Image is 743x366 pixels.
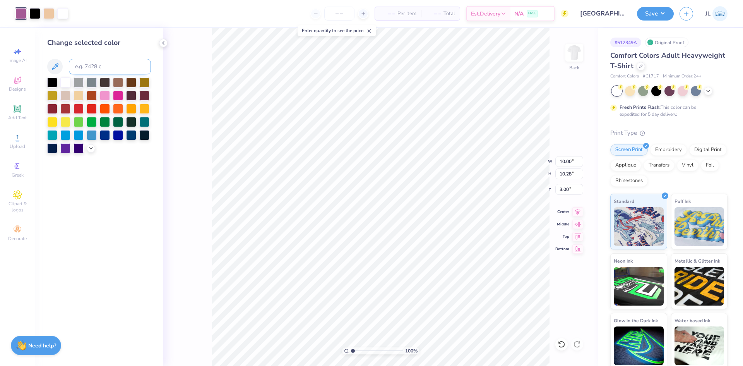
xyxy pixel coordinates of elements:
img: Glow in the Dark Ink [614,326,664,365]
span: Image AI [9,57,27,64]
span: Minimum Order: 24 + [663,73,702,80]
img: Jairo Laqui [712,6,728,21]
span: Total [443,10,455,18]
img: Neon Ink [614,267,664,306]
strong: Need help? [28,342,56,349]
strong: Fresh Prints Flash: [620,104,661,110]
span: Neon Ink [614,257,633,265]
span: Designs [9,86,26,92]
div: Transfers [644,160,675,171]
span: Clipart & logos [4,201,31,213]
button: Save [637,7,674,21]
span: Greek [12,172,24,178]
input: Untitled Design [574,6,631,21]
div: This color can be expedited for 5 day delivery. [620,104,715,118]
span: FREE [528,11,536,16]
span: JL [705,9,710,18]
span: Center [555,209,569,215]
span: Add Text [8,115,27,121]
span: Comfort Colors Adult Heavyweight T-Shirt [610,51,725,70]
span: Metallic & Glitter Ink [675,257,720,265]
div: Original Proof [645,38,688,47]
span: Comfort Colors [610,73,639,80]
input: – – [324,7,354,21]
div: Rhinestones [610,175,648,187]
span: 100 % [405,347,418,354]
img: Puff Ink [675,207,724,246]
span: Bottom [555,246,569,252]
img: Back [567,45,582,60]
span: Puff Ink [675,197,691,205]
input: e.g. 7428 c [69,59,151,74]
span: Upload [10,143,25,149]
div: Digital Print [689,144,727,156]
span: Est. Delivery [471,10,500,18]
span: Water based Ink [675,316,710,325]
div: # 512349A [610,38,641,47]
div: Vinyl [677,160,698,171]
img: Metallic & Glitter Ink [675,267,724,306]
div: Print Type [610,129,728,137]
div: Foil [701,160,719,171]
div: Screen Print [610,144,648,156]
span: N/A [514,10,524,18]
span: # C1717 [643,73,659,80]
span: Glow in the Dark Ink [614,316,658,325]
img: Water based Ink [675,326,724,365]
span: Standard [614,197,634,205]
span: Decorate [8,235,27,242]
div: Applique [610,160,641,171]
div: Enter quantity to see the price. [298,25,376,36]
img: Standard [614,207,664,246]
div: Back [569,64,579,71]
span: Middle [555,222,569,227]
span: – – [380,10,395,18]
span: Per Item [397,10,416,18]
span: Top [555,234,569,239]
a: JL [705,6,728,21]
div: Embroidery [650,144,687,156]
span: – – [426,10,441,18]
div: Change selected color [47,38,151,48]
